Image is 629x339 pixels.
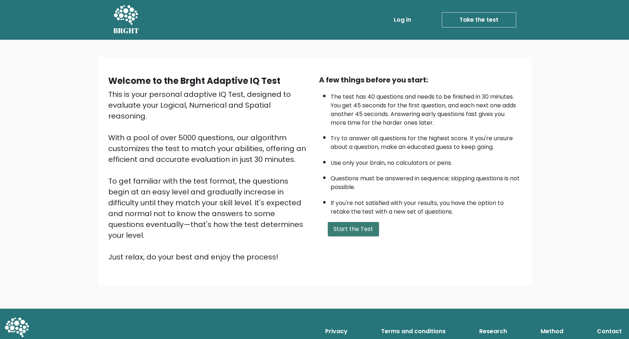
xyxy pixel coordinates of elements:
a: Log in [391,13,414,27]
a: Research [476,324,510,339]
li: Try to answer all questions for the highest score. If you're unsure about a question, make an edu... [331,130,521,151]
h5: BRGHT [113,26,139,35]
li: Use only your brain, no calculators or pens. [331,155,521,167]
div: A few things before you start: [319,74,521,85]
a: BRGHT [113,3,139,37]
b: Welcome to the Brght Adaptive IQ Test [108,75,280,87]
a: Terms and conditions [378,324,449,339]
button: Start the Test [328,222,379,236]
a: Privacy [322,324,350,339]
li: If you're not satisfied with your results, you have the option to retake the test with a new set ... [331,195,521,216]
a: Contact [594,324,625,339]
a: Method [538,324,566,339]
a: Take the test [442,12,516,27]
li: Questions must be answered in sequence; skipping questions is not possible. [331,171,521,192]
li: The test has 40 questions and needs to be finished in 30 minutes. You get 45 seconds for the firs... [331,89,521,127]
div: This is your personal adaptive IQ Test, designed to evaluate your Logical, Numerical and Spatial ... [108,89,310,262]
